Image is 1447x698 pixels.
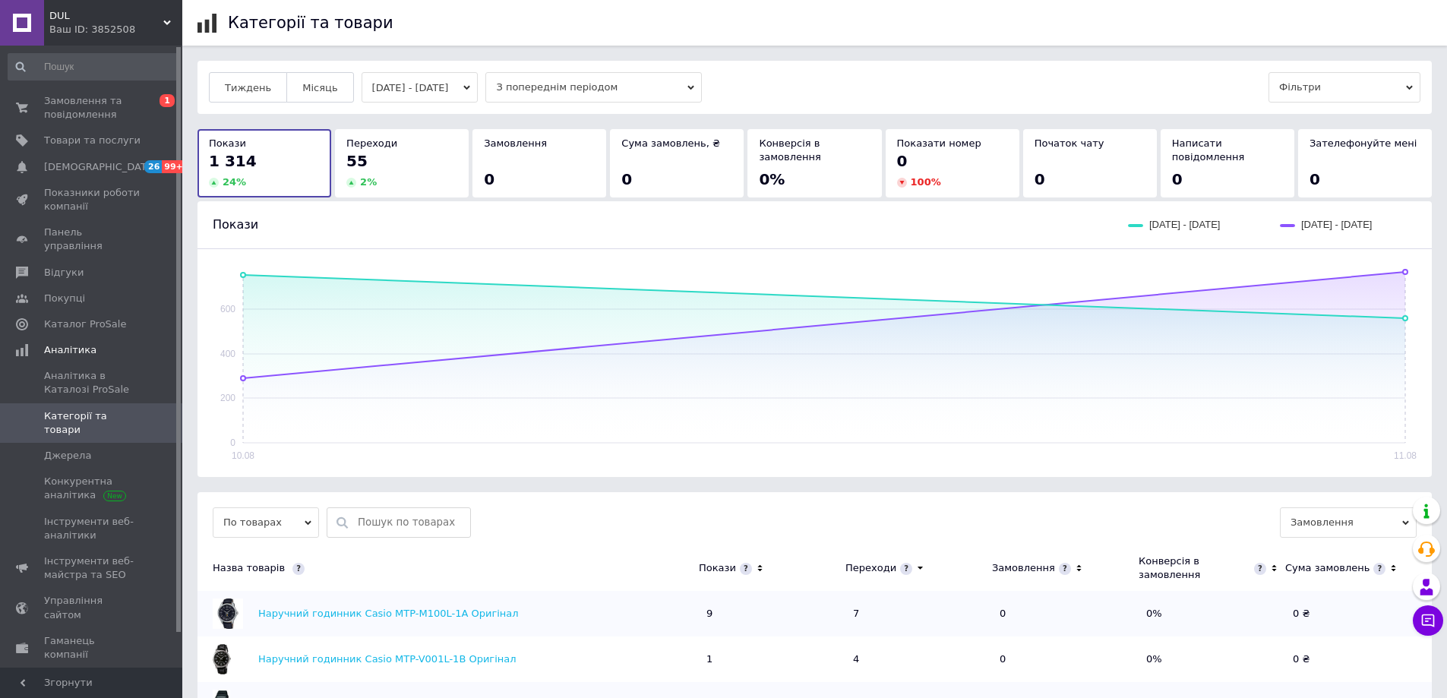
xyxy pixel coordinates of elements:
[845,561,896,575] div: Переходи
[258,608,519,619] a: Наручний годинник Casio MTP-M100L-1A Оригінал
[621,170,632,188] span: 0
[228,14,393,32] h1: Категорії та товари
[209,152,257,170] span: 1 314
[44,160,156,174] span: [DEMOGRAPHIC_DATA]
[162,160,187,173] span: 99+
[220,304,235,314] text: 600
[1139,554,1250,582] div: Конверсія в замовлення
[699,636,845,682] td: 1
[49,9,163,23] span: DUL
[220,393,235,403] text: 200
[346,152,368,170] span: 55
[44,343,96,357] span: Аналітика
[699,591,845,636] td: 9
[1035,137,1104,149] span: Початок чату
[44,449,91,463] span: Джерела
[209,137,246,149] span: Покази
[49,23,182,36] div: Ваш ID: 3852508
[485,72,702,103] span: З попереднім періодом
[1035,170,1045,188] span: 0
[44,317,126,331] span: Каталог ProSale
[44,369,141,396] span: Аналітика в Каталозі ProSale
[44,134,141,147] span: Товари та послуги
[346,137,397,149] span: Переходи
[44,594,141,621] span: Управління сайтом
[759,170,785,188] span: 0%
[160,94,175,107] span: 1
[44,94,141,122] span: Замовлення та повідомлення
[8,53,179,81] input: Пошук
[286,72,353,103] button: Місяць
[1310,170,1320,188] span: 0
[44,292,85,305] span: Покупці
[1413,605,1443,636] button: Чат з покупцем
[44,226,141,253] span: Панель управління
[1280,507,1417,538] span: Замовлення
[759,137,820,163] span: Конверсія в замовлення
[484,170,494,188] span: 0
[621,137,720,149] span: Сума замовлень, ₴
[44,409,141,437] span: Категорії та товари
[220,349,235,359] text: 400
[213,507,319,538] span: По товарах
[1139,636,1285,682] td: 0%
[1394,450,1417,461] text: 11.08
[44,186,141,213] span: Показники роботи компанії
[213,217,258,232] span: Покази
[223,176,246,188] span: 24 %
[1172,137,1245,163] span: Написати повідомлення
[897,152,908,170] span: 0
[225,82,271,93] span: Тиждень
[232,450,254,461] text: 10.08
[213,599,243,629] img: Наручний годинник Casio MTP-M100L-1A Оригінал
[44,475,141,502] span: Конкурентна аналітика
[484,137,547,149] span: Замовлення
[1285,636,1432,682] td: 0 ₴
[258,653,517,665] a: Наручний годинник Casio MTP-V001L-1B Оригінал
[44,515,141,542] span: Інструменти веб-аналітики
[362,72,479,103] button: [DATE] - [DATE]
[1172,170,1183,188] span: 0
[911,176,941,188] span: 100 %
[358,508,463,537] input: Пошук по товарах
[845,636,992,682] td: 4
[845,591,992,636] td: 7
[1268,72,1420,103] span: Фільтри
[197,561,691,575] div: Назва товарів
[213,644,231,674] img: Наручний годинник Casio MTP-V001L-1B Оригінал
[230,437,235,448] text: 0
[1139,591,1285,636] td: 0%
[992,561,1055,575] div: Замовлення
[1285,591,1432,636] td: 0 ₴
[992,591,1139,636] td: 0
[44,554,141,582] span: Інструменти веб-майстра та SEO
[699,561,736,575] div: Покази
[302,82,337,93] span: Місяць
[209,72,287,103] button: Тиждень
[360,176,377,188] span: 2 %
[44,634,141,662] span: Гаманець компанії
[992,636,1139,682] td: 0
[44,266,84,280] span: Відгуки
[1310,137,1417,149] span: Зателефонуйте мені
[897,137,981,149] span: Показати номер
[144,160,162,173] span: 26
[1285,561,1370,575] div: Сума замовлень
